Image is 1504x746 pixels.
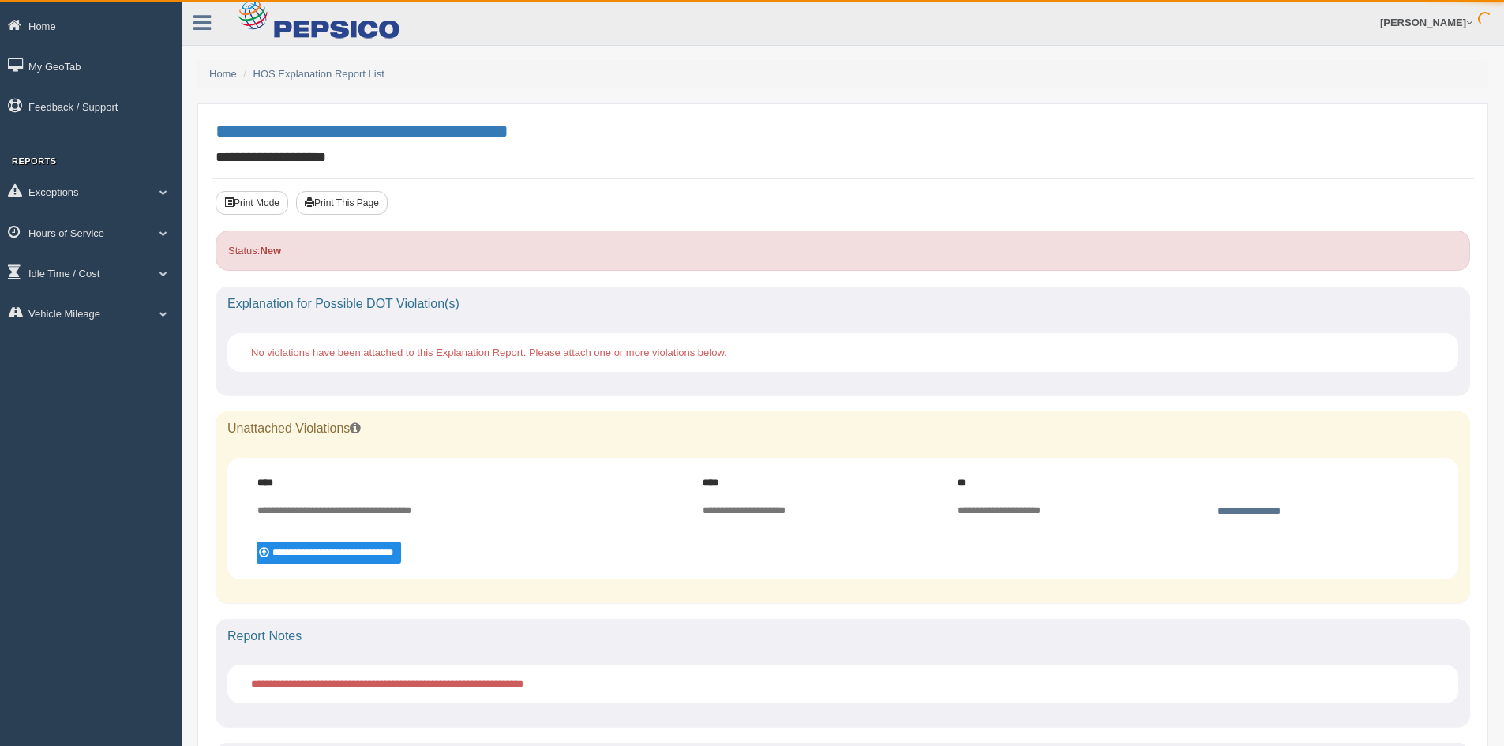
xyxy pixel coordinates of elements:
[251,347,727,358] span: No violations have been attached to this Explanation Report. Please attach one or more violations...
[253,68,384,80] a: HOS Explanation Report List
[296,191,388,215] button: Print This Page
[216,191,288,215] button: Print Mode
[209,68,237,80] a: Home
[216,619,1470,654] div: Report Notes
[216,231,1470,271] div: Status:
[260,245,281,257] strong: New
[216,287,1470,321] div: Explanation for Possible DOT Violation(s)
[216,411,1470,446] div: Unattached Violations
